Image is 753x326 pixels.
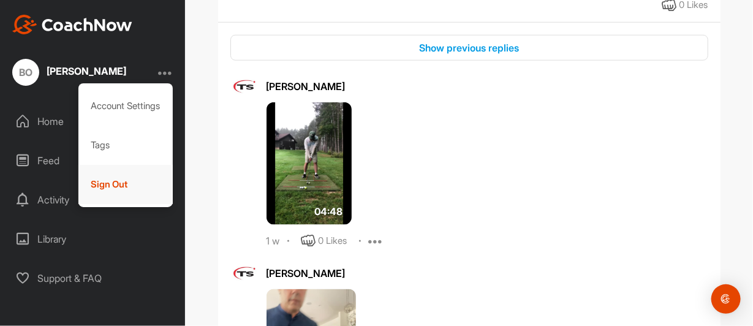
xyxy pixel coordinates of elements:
[267,266,708,281] div: [PERSON_NAME]
[78,86,173,126] div: Account Settings
[78,165,173,204] div: Sign Out
[230,74,257,100] img: avatar
[7,263,180,294] div: Support & FAQ
[47,66,126,76] div: [PERSON_NAME]
[314,204,342,219] span: 04:48
[12,15,132,34] img: CoachNow
[240,40,698,55] div: Show previous replies
[7,106,180,137] div: Home
[230,260,257,287] img: avatar
[7,224,180,254] div: Library
[7,145,180,176] div: Feed
[711,284,741,314] div: Open Intercom Messenger
[267,235,280,248] div: 1 w
[267,79,708,94] div: [PERSON_NAME]
[319,234,347,248] div: 0 Likes
[12,59,39,86] div: BO
[78,126,173,165] div: Tags
[267,102,352,225] img: media
[230,35,708,61] button: Show previous replies
[7,184,180,215] div: Activity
